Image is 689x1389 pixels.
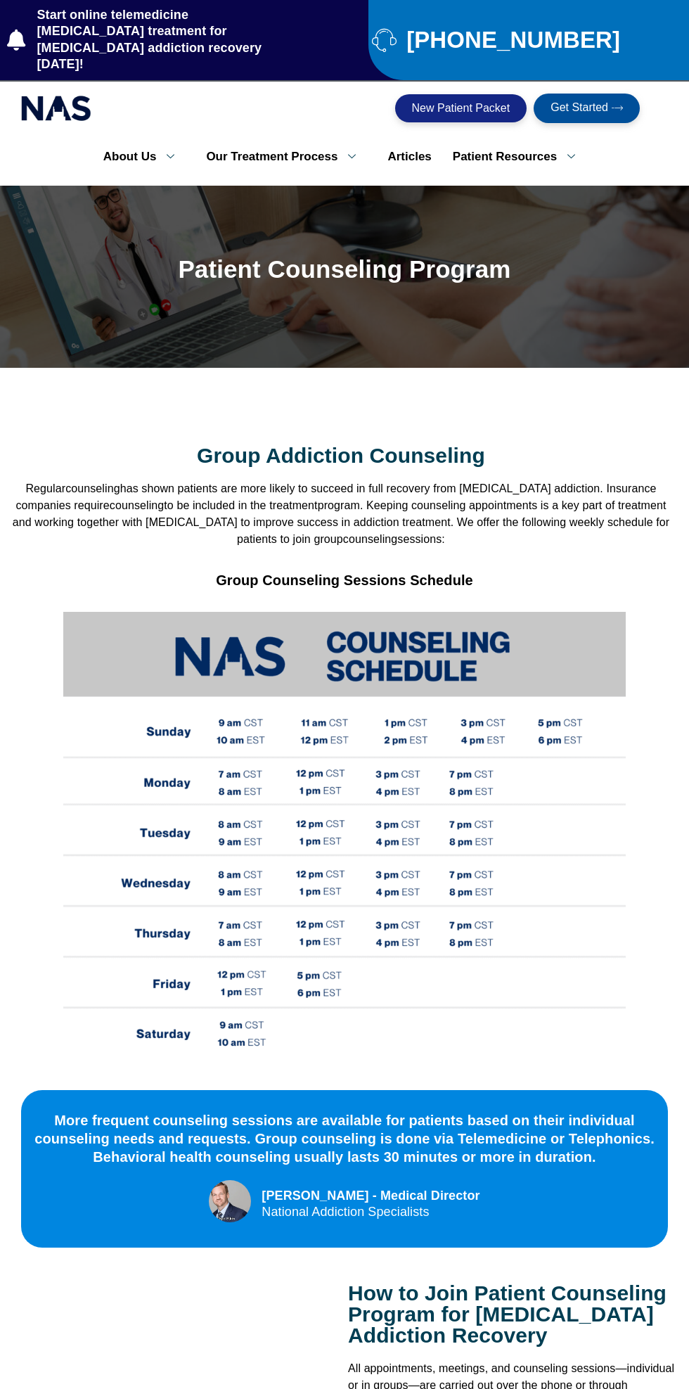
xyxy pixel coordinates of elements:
[348,1283,682,1346] h2: How to Join Patient Counseling Program for [MEDICAL_DATA] Addiction Recovery
[93,142,196,172] a: About Us
[7,7,296,73] a: Start online telemedicine [MEDICAL_DATA] treatment for [MEDICAL_DATA] addiction recovery [DATE]!
[63,612,626,1083] img: national addiction specialists counseling schedule
[7,445,675,466] h2: Group Addiction Counseling
[195,142,377,172] a: Our Treatment Process
[262,1186,479,1205] div: [PERSON_NAME] - Medical Director
[34,7,296,73] span: Start online telemedicine [MEDICAL_DATA] treatment for [MEDICAL_DATA] addiction recovery [DATE]!
[412,103,510,114] span: New Patient Packet
[534,94,640,123] a: Get Started
[343,533,398,545] span: counseling
[395,94,527,122] a: New Patient Packet
[21,92,91,124] img: national addiction specialists online suboxone clinic - logo
[65,482,120,494] span: counseling
[403,32,620,48] span: [PHONE_NUMBER]
[28,1111,661,1166] div: More frequent counseling sessions are available for patients based on their individual counseling...
[372,27,682,52] a: [PHONE_NUMBER]
[7,480,675,548] p: Regular has shown patients are more likely to succeed in full recovery from [MEDICAL_DATA] addict...
[209,1180,251,1222] img: national addictiion specialists suboxone doctors dr chad elkin
[318,499,360,511] span: program
[216,572,473,588] strong: Group Counseling Sessions Schedule
[442,142,596,172] a: Patient Resources
[110,499,165,511] span: counseling
[377,142,442,172] a: Articles
[262,1205,479,1218] div: National Addiction Specialists
[550,102,608,115] span: Get Started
